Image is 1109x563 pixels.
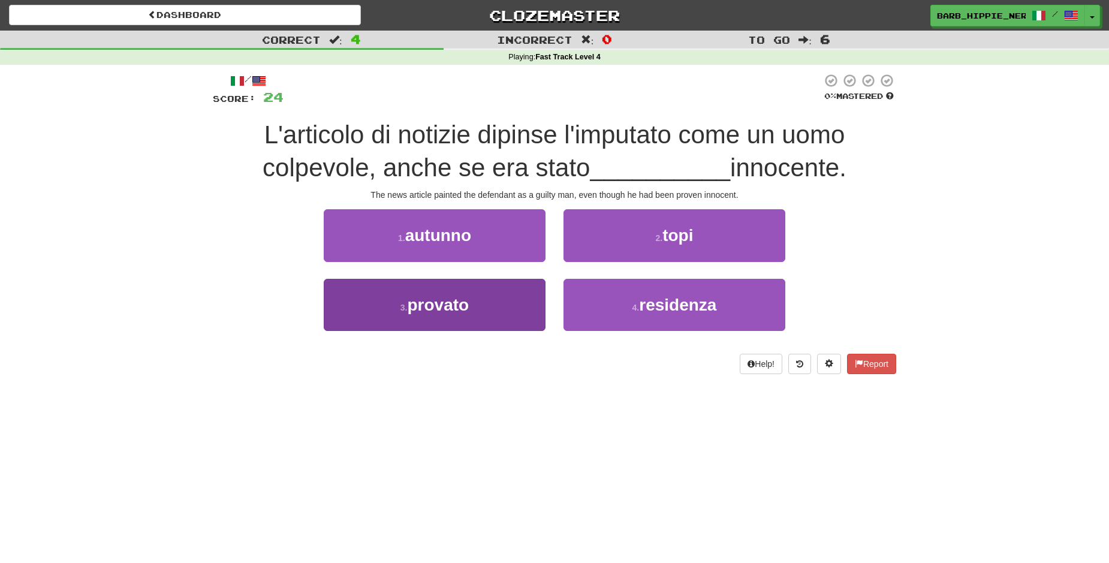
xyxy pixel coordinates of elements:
span: Score: [213,94,256,104]
span: 0 % [824,91,836,101]
strong: Fast Track Level 4 [535,53,601,61]
span: __________ [590,153,730,182]
span: Correct [262,34,321,46]
span: L'articolo di notizie dipinse l'imputato come un uomo colpevole, anche se era stato [263,121,845,182]
small: 2 . [656,233,663,243]
span: 4 [351,32,361,46]
a: Clozemaster [379,5,731,26]
button: Round history (alt+y) [788,354,811,374]
span: / [1052,10,1058,18]
button: 4.residenza [563,279,785,331]
button: 1.autunno [324,209,546,261]
button: 2.topi [563,209,785,261]
span: To go [748,34,790,46]
small: 3 . [400,303,408,312]
button: Report [847,354,896,374]
span: Incorrect [497,34,572,46]
span: 24 [263,89,284,104]
div: Mastered [822,91,896,102]
span: topi [662,226,693,245]
span: provato [408,296,469,314]
div: The news article painted the defendant as a guilty man, even though he had been proven innocent. [213,189,896,201]
span: residenza [639,296,716,314]
a: barb_hippie_nerd / [930,5,1085,26]
small: 1 . [398,233,405,243]
span: innocente. [730,153,846,182]
span: autunno [405,226,471,245]
div: / [213,73,284,88]
span: 6 [820,32,830,46]
a: Dashboard [9,5,361,25]
span: : [798,35,812,45]
span: barb_hippie_nerd [937,10,1026,21]
span: : [329,35,342,45]
small: 4 . [632,303,640,312]
span: 0 [602,32,612,46]
button: Help! [740,354,782,374]
span: : [581,35,594,45]
button: 3.provato [324,279,546,331]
